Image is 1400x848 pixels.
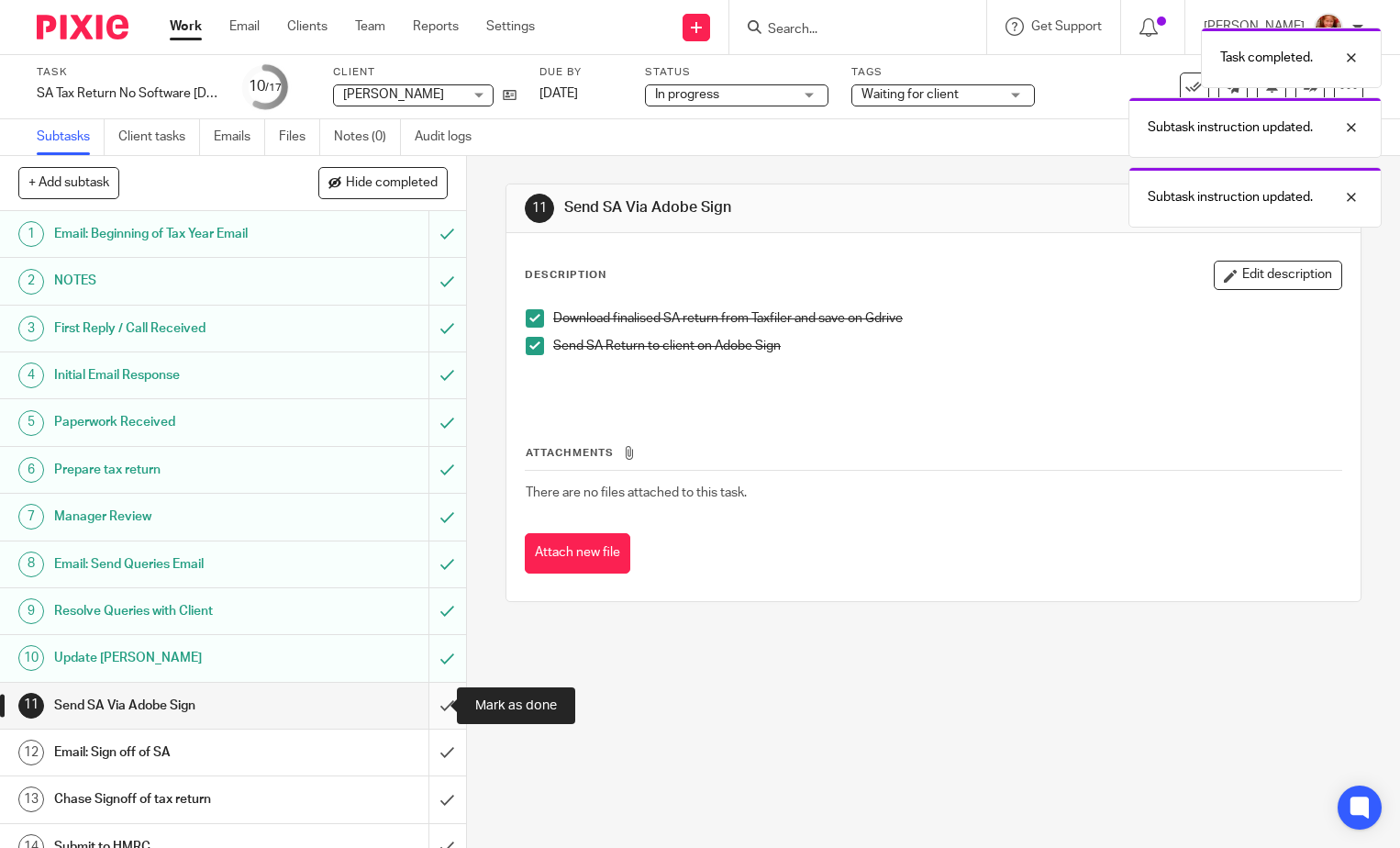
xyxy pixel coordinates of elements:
div: 1 [18,221,44,247]
h1: Email: Sign off of SA [54,739,292,766]
p: Send SA Return to client on Adobe Sign [553,337,1341,355]
div: 8 [18,552,44,577]
span: [PERSON_NAME] [343,88,444,101]
h1: Prepare tax return [54,456,292,484]
a: Settings [486,17,535,36]
p: Subtask instruction updated. [1148,118,1313,137]
a: Email [229,17,260,36]
div: 3 [18,316,44,341]
a: Team [355,17,385,36]
div: 6 [18,457,44,483]
div: 4 [18,363,44,388]
div: SA Tax Return No Software [DATE]-[DATE] [37,84,220,103]
h1: Resolve Queries with Client [54,597,292,625]
button: Edit description [1214,261,1342,290]
p: Download finalised SA return from Taxfiler and save on Gdrive [553,309,1341,328]
h1: Email: Send Queries Email [54,551,292,578]
a: Subtasks [37,119,105,155]
a: Notes (0) [334,119,401,155]
h1: Paperwork Received [54,408,292,436]
a: Files [279,119,320,155]
span: Hide completed [346,176,438,191]
div: 11 [18,693,44,719]
div: 13 [18,787,44,812]
h1: First Reply / Call Received [54,315,292,342]
span: [DATE] [539,87,578,100]
a: Reports [413,17,459,36]
h1: Initial Email Response [54,362,292,389]
label: Client [333,65,517,80]
a: Clients [287,17,328,36]
img: Pixie [37,15,128,39]
h1: Email: Beginning of Tax Year Email [54,220,292,248]
a: Client tasks [118,119,200,155]
label: Status [645,65,828,80]
div: 7 [18,504,44,530]
label: Task [37,65,220,80]
h1: Send SA Via Adobe Sign [54,692,292,720]
a: Emails [214,119,265,155]
p: Subtask instruction updated. [1148,188,1313,206]
a: Audit logs [415,119,485,155]
div: 12 [18,740,44,765]
div: 11 [525,194,554,223]
h1: Manager Review [54,503,292,530]
small: /17 [265,83,282,93]
h1: Send SA Via Adobe Sign [564,198,972,218]
h1: Update [PERSON_NAME] [54,644,292,672]
button: Attach new file [525,533,630,575]
p: Task completed. [1220,49,1313,67]
img: sallycropped.JPG [1314,13,1343,42]
h1: Chase Signoff of tax return [54,786,292,813]
h1: NOTES [54,267,292,295]
div: 5 [18,410,44,436]
div: 2 [18,269,44,295]
div: 9 [18,598,44,624]
a: Work [170,17,202,36]
p: Description [525,268,606,283]
span: There are no files attached to this task. [526,486,747,499]
button: Hide completed [318,167,448,198]
div: 10 [249,76,282,97]
button: + Add subtask [18,167,119,198]
div: 10 [18,645,44,671]
span: Attachments [526,448,614,458]
div: SA Tax Return No Software 2021-2025 [37,84,220,103]
span: In progress [655,88,719,101]
label: Due by [539,65,622,80]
